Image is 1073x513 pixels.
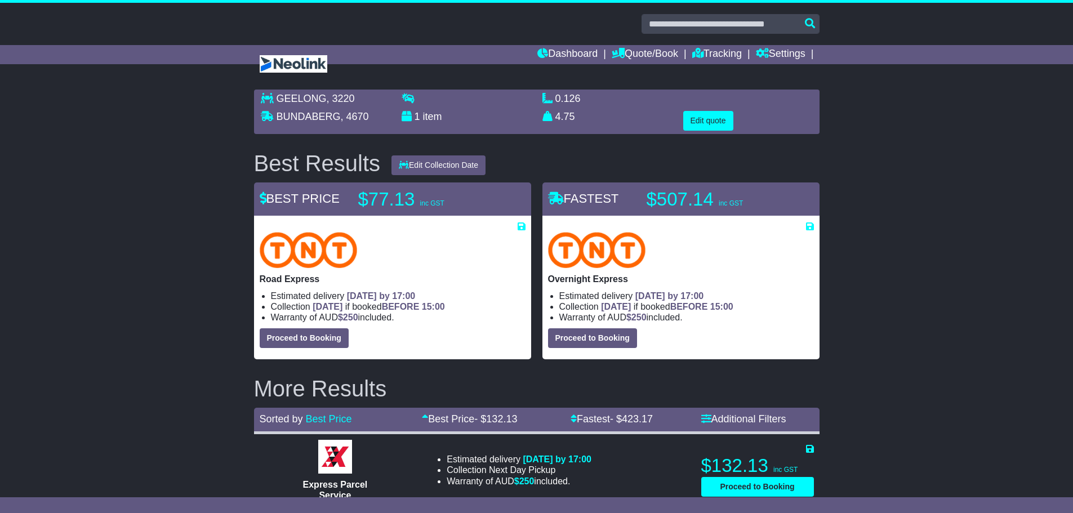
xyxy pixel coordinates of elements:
a: Additional Filters [701,413,786,425]
p: $132.13 [701,454,814,477]
span: if booked [313,302,444,311]
span: 250 [519,476,535,486]
span: 15:00 [422,302,445,311]
a: Quote/Book [612,45,678,64]
span: BUNDABERG [277,111,341,122]
a: Best Price [306,413,352,425]
button: Proceed to Booking [548,328,637,348]
span: inc GST [420,199,444,207]
span: [DATE] [601,302,631,311]
span: Express Parcel Service [303,480,368,500]
span: 15:00 [710,302,733,311]
button: Edit quote [683,111,733,131]
a: Dashboard [537,45,598,64]
img: TNT Domestic: Overnight Express [548,232,646,268]
span: 250 [631,313,647,322]
span: $ [514,476,535,486]
a: Tracking [692,45,742,64]
span: 423.17 [622,413,653,425]
span: 250 [343,313,358,322]
span: BEFORE [382,302,420,311]
span: BEST PRICE [260,191,340,206]
div: Best Results [248,151,386,176]
span: Next Day Pickup [489,465,555,475]
span: [DATE] by 17:00 [523,454,591,464]
span: $ [626,313,647,322]
img: TNT Domestic: Road Express [260,232,358,268]
span: FASTEST [548,191,619,206]
span: BEFORE [670,302,708,311]
span: inc GST [719,199,743,207]
li: Collection [559,301,814,312]
span: - $ [474,413,517,425]
span: [DATE] by 17:00 [347,291,416,301]
span: Sorted by [260,413,303,425]
li: Warranty of AUD included. [447,476,591,487]
a: Settings [756,45,805,64]
img: Border Express: Express Parcel Service [318,440,352,474]
li: Collection [271,301,526,312]
span: inc GST [773,466,798,474]
h2: More Results [254,376,820,401]
span: 1 [415,111,420,122]
span: item [423,111,442,122]
span: [DATE] [313,302,342,311]
button: Proceed to Booking [701,477,814,497]
button: Proceed to Booking [260,328,349,348]
p: $507.14 [647,188,787,211]
span: - $ [610,413,653,425]
li: Collection [447,465,591,475]
span: if booked [601,302,733,311]
span: , 4670 [341,111,369,122]
span: 0.126 [555,93,581,104]
li: Warranty of AUD included. [559,312,814,323]
span: 132.13 [486,413,517,425]
span: GEELONG [277,93,327,104]
a: Best Price- $132.13 [422,413,517,425]
span: , 3220 [327,93,355,104]
li: Estimated delivery [559,291,814,301]
li: Estimated delivery [447,454,591,465]
button: Edit Collection Date [391,155,486,175]
li: Estimated delivery [271,291,526,301]
li: Warranty of AUD included. [271,312,526,323]
span: [DATE] by 17:00 [635,291,704,301]
span: 4.75 [555,111,575,122]
p: Overnight Express [548,274,814,284]
p: Road Express [260,274,526,284]
span: $ [338,313,358,322]
a: Fastest- $423.17 [571,413,653,425]
p: $77.13 [358,188,499,211]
